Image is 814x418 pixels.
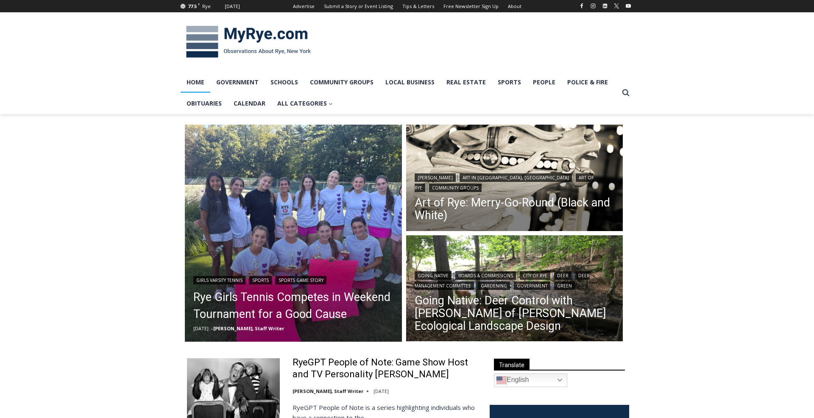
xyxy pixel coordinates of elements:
div: Rye [202,3,211,10]
a: Instagram [588,1,598,11]
a: Deer [554,271,571,280]
a: Read More Art of Rye: Merry-Go-Round (Black and White) [406,125,623,233]
a: All Categories [271,93,339,114]
a: Facebook [577,1,587,11]
a: City of Rye [520,271,550,280]
img: (PHOTO: Deer in the Rye Marshlands Conservancy. File photo. 2017.) [406,235,623,344]
a: YouTube [623,1,633,11]
a: Going Native: Deer Control with [PERSON_NAME] of [PERSON_NAME] Ecological Landscape Design [415,294,615,332]
a: Community Groups [429,184,482,192]
time: [DATE] [193,325,209,332]
a: Art of Rye [415,173,594,192]
span: All Categories [277,99,333,108]
a: Read More Going Native: Deer Control with Missy Fabel of Missy Fabel Ecological Landscape Design [406,235,623,344]
span: 77.5 [188,3,197,9]
a: Green [554,281,575,290]
a: Home [181,72,210,93]
a: Police & Fire [561,72,614,93]
a: Sports Game Story [276,276,326,284]
div: | | [193,274,393,284]
time: [DATE] [374,388,389,394]
a: Art of Rye: Merry-Go-Round (Black and White) [415,196,615,222]
a: Girls Varsity Tennis [193,276,245,284]
a: Read More Rye Girls Tennis Competes in Weekend Tournament for a Good Cause [185,125,402,342]
img: (PHOTO: The top Rye Girls Varsity Tennis team poses after the Georgia Williams Memorial Scholarsh... [185,125,402,342]
span: F [198,2,200,6]
nav: Primary Navigation [181,72,618,114]
a: [PERSON_NAME], Staff Writer [213,325,284,332]
a: Calendar [228,93,271,114]
a: [PERSON_NAME] [415,173,456,182]
a: Sports [492,72,527,93]
a: People [527,72,561,93]
span: – [211,325,213,332]
a: Community Groups [304,72,379,93]
a: Gardening [478,281,510,290]
a: English [494,373,567,387]
a: Local Business [379,72,440,93]
img: [PHOTO: Merry-Go-Round (Black and White). Lights blur in the background as the horses spin. By Jo... [406,125,623,233]
a: Boards & Commissions [455,271,516,280]
a: [PERSON_NAME], Staff Writer [293,388,363,394]
a: Sports [249,276,272,284]
div: | | | [415,172,615,192]
a: Going Native [415,271,452,280]
a: Rye Girls Tennis Competes in Weekend Tournament for a Good Cause [193,289,393,323]
a: Real Estate [440,72,492,93]
a: RyeGPT People of Note: Game Show Host and TV Personality [PERSON_NAME] [293,357,479,381]
a: Linkedin [600,1,610,11]
div: | | | | | | | [415,270,615,290]
a: X [611,1,622,11]
a: Obituaries [181,93,228,114]
a: Schools [265,72,304,93]
div: [DATE] [225,3,240,10]
button: View Search Form [618,85,633,100]
img: en [496,375,507,385]
span: Translate [494,359,530,370]
img: MyRye.com [181,20,316,64]
a: Art in [GEOGRAPHIC_DATA], [GEOGRAPHIC_DATA] [460,173,572,182]
a: Government [514,281,550,290]
a: Government [210,72,265,93]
